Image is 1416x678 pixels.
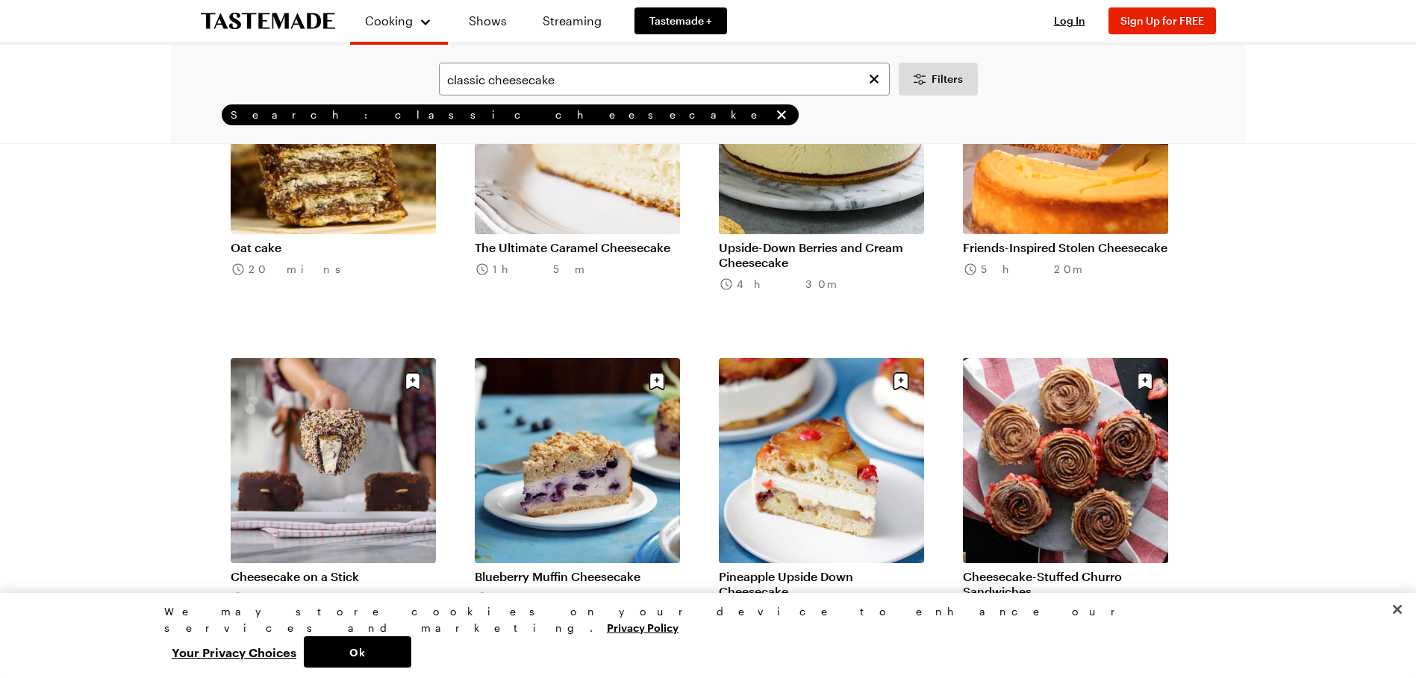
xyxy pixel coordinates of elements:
[719,240,924,270] a: Upside-Down Berries and Cream Cheesecake
[1108,7,1216,34] button: Sign Up for FREE
[231,240,436,255] a: Oat cake
[1381,593,1414,626] button: Close
[399,367,427,395] button: Save recipe
[963,569,1168,599] a: Cheesecake-Stuffed Churro Sandwiches
[634,7,727,34] a: Tastemade +
[201,13,335,30] a: To Tastemade Home Page
[164,636,304,668] button: Your Privacy Choices
[1131,367,1159,395] button: Save recipe
[231,569,436,584] a: Cheesecake on a Stick
[643,367,671,395] button: Save recipe
[164,603,1239,668] div: Privacy
[649,13,712,28] span: Tastemade +
[164,603,1239,636] div: We may store cookies on your device to enhance our services and marketing.
[932,72,963,87] span: Filters
[365,6,433,36] button: Cooking
[899,63,978,95] button: Desktop filters
[963,240,1168,255] a: Friends-Inspired Stolen Cheesecake
[365,13,413,28] span: Cooking
[304,636,411,668] button: Ok
[1120,14,1204,27] span: Sign Up for FREE
[773,107,790,123] button: remove Search: classic cheesecake
[1054,14,1085,27] span: Log In
[475,569,680,584] a: Blueberry Muffin Cheesecake
[719,569,924,599] a: Pineapple Upside Down Cheesecake
[607,620,679,634] a: More information about your privacy, opens in a new tab
[1040,13,1100,28] button: Log In
[866,71,882,87] button: Clear search
[439,63,890,95] input: Search for a Recipe
[887,367,915,395] button: Save recipe
[231,108,770,122] span: Search: classic cheesecake
[475,240,680,255] a: The Ultimate Caramel Cheesecake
